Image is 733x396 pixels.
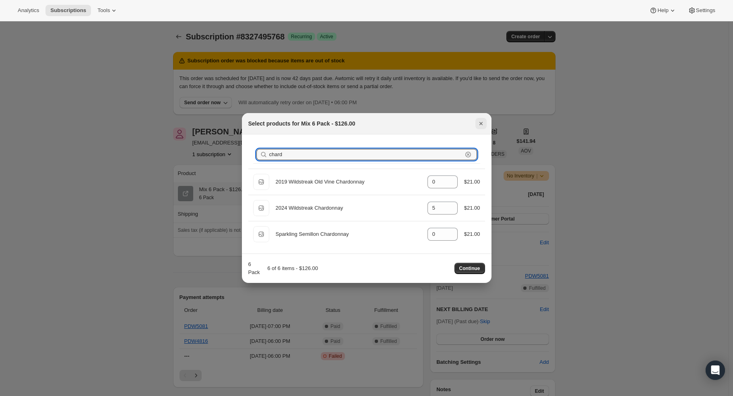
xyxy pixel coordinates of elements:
[276,178,421,186] div: 2019 Wildstreak Old Vine Chardonnay
[276,204,421,212] div: 2024 Wildstreak Chardonnay
[459,265,480,272] span: Continue
[45,5,91,16] button: Subscriptions
[454,263,485,274] button: Continue
[248,260,261,276] div: 6 Pack
[475,118,487,129] button: Close
[13,5,44,16] button: Analytics
[464,204,480,212] div: $21.00
[657,7,668,14] span: Help
[248,120,355,128] h2: Select products for Mix 6 Pack - $126.00
[644,5,681,16] button: Help
[18,7,39,14] span: Analytics
[264,264,318,272] div: 6 of 6 items - $126.00
[464,178,480,186] div: $21.00
[464,151,472,159] button: Clear
[93,5,123,16] button: Tools
[269,149,463,160] input: Search products
[276,230,421,238] div: Sparkling Semillon Chardonnay
[683,5,720,16] button: Settings
[696,7,715,14] span: Settings
[464,230,480,238] div: $21.00
[97,7,110,14] span: Tools
[50,7,86,14] span: Subscriptions
[706,361,725,380] div: Open Intercom Messenger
